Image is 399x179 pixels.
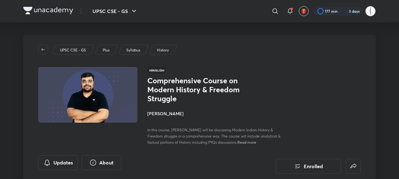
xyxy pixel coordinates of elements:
[346,159,361,174] button: false
[59,47,87,53] a: UPSC CSE - GS
[365,6,376,16] img: chinmay
[147,76,249,103] h1: Comprehensive Course on Modern History & Freedom Struggle
[276,159,341,174] button: Enrolled
[38,155,78,170] button: Updates
[341,8,347,14] img: streak
[156,47,170,53] a: History
[102,47,111,53] a: Plus
[299,6,309,16] button: avatar
[157,47,169,53] p: History
[23,7,73,14] img: Company Logo
[89,5,141,17] button: UPSC CSE - GS
[147,110,286,117] h4: [PERSON_NAME]
[23,7,73,16] a: Company Logo
[147,128,280,145] span: In this course, [PERSON_NAME] will be discussing Modern Indian History & Freedom struggle in a co...
[125,47,141,53] a: Syllabus
[126,47,140,53] p: Syllabus
[37,66,138,123] img: Thumbnail
[301,8,307,14] img: avatar
[103,47,110,53] p: Plus
[237,140,256,145] span: Read more
[60,47,86,53] p: UPSC CSE - GS
[82,155,121,170] button: About
[147,67,166,74] span: Hinglish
